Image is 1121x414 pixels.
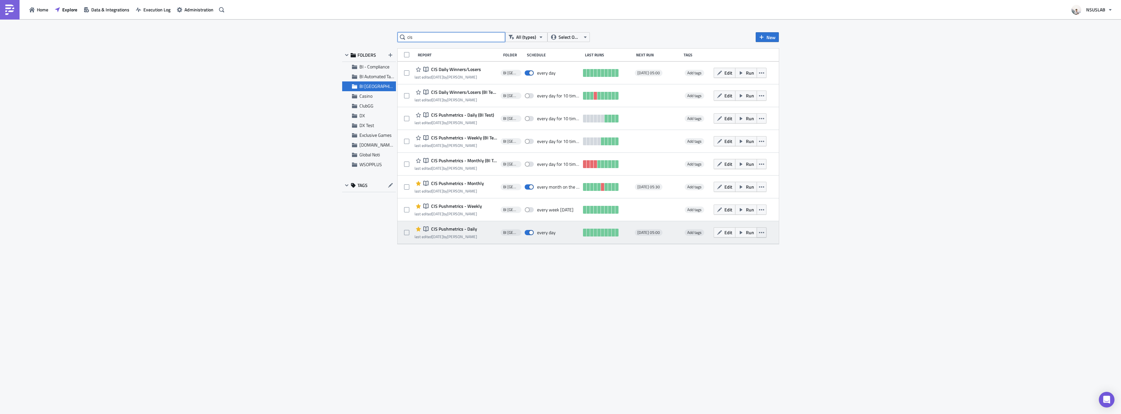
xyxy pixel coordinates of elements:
[714,159,735,169] button: Edit
[746,183,754,190] span: Run
[687,184,702,190] span: Add tags
[503,162,519,167] span: BI Toronto
[585,52,633,57] div: Last Runs
[429,158,497,164] span: CIS Pushmetrics - Monthly (BI Test)
[1068,3,1116,17] button: NSUSLAB
[359,132,392,138] span: Exclusive Games
[359,161,382,168] span: WSOPPLUS
[687,229,702,236] span: Add tags
[432,74,443,80] time: 2025-07-23T13:22:48Z
[357,182,368,188] span: TAGS
[724,69,732,76] span: Edit
[429,203,482,209] span: CIS Pushmetrics - Weekly
[527,52,582,57] div: Schedule
[537,116,580,121] div: every day for 10 times
[415,143,497,148] div: last edited by [PERSON_NAME]
[359,151,380,158] span: Global Noti
[429,112,494,118] span: CIS Pushmetrics - Daily (BI Test)
[735,68,757,78] button: Run
[516,34,536,41] span: All (types)
[724,92,732,99] span: Edit
[714,68,735,78] button: Edit
[685,115,704,122] span: Add tags
[432,142,443,149] time: 2025-04-14T16:27:30Z
[415,120,494,125] div: last edited by [PERSON_NAME]
[503,70,519,76] span: BI Toronto
[746,161,754,167] span: Run
[746,229,754,236] span: Run
[503,116,519,121] span: BI Toronto
[746,69,754,76] span: Run
[724,183,732,190] span: Edit
[432,165,443,171] time: 2025-04-07T14:44:50Z
[537,161,580,167] div: every day for 10 times
[503,184,519,190] span: BI Toronto
[174,5,217,15] a: Administration
[685,70,704,76] span: Add tags
[724,161,732,167] span: Edit
[26,5,51,15] button: Home
[432,188,443,194] time: 2025-07-11T20:58:57Z
[1099,392,1114,407] div: Open Intercom Messenger
[687,70,702,76] span: Add tags
[415,97,497,102] div: last edited by [PERSON_NAME]
[687,93,702,99] span: Add tags
[547,32,590,42] button: Select Owner
[714,205,735,215] button: Edit
[559,34,580,41] span: Select Owner
[714,136,735,146] button: Edit
[432,211,443,217] time: 2025-07-11T20:58:16Z
[685,93,704,99] span: Add tags
[359,63,389,70] span: BI - Compliance
[537,230,556,236] div: every day
[685,207,704,213] span: Add tags
[684,52,711,57] div: Tags
[746,206,754,213] span: Run
[685,229,704,236] span: Add tags
[432,120,443,126] time: 2025-07-03T20:58:50Z
[687,115,702,121] span: Add tags
[398,32,505,42] input: Search Reports
[714,227,735,237] button: Edit
[735,227,757,237] button: Run
[415,234,477,239] div: last edited by [PERSON_NAME]
[537,207,574,213] div: every week on Monday
[503,139,519,144] span: BI Toronto
[724,206,732,213] span: Edit
[687,207,702,213] span: Add tags
[357,52,376,58] span: FOLDERS
[746,115,754,122] span: Run
[505,32,547,42] button: All (types)
[756,32,779,42] button: New
[735,91,757,101] button: Run
[359,73,421,80] span: BI Automated Tableau Reporting
[687,138,702,144] span: Add tags
[415,211,482,216] div: last edited by [PERSON_NAME]
[537,70,556,76] div: every day
[91,6,129,13] span: Data & Integrations
[735,159,757,169] button: Run
[80,5,133,15] button: Data & Integrations
[746,138,754,145] span: Run
[685,184,704,190] span: Add tags
[537,93,580,99] div: every day for 10 times
[537,184,580,190] div: every month on the 2nd
[359,93,372,99] span: Casino
[766,34,776,41] span: New
[133,5,174,15] button: Execution Log
[714,113,735,123] button: Edit
[37,6,48,13] span: Home
[685,138,704,145] span: Add tags
[62,6,77,13] span: Explore
[1071,4,1082,15] img: Avatar
[429,180,484,186] span: CIS Pushmetrics - Monthly
[359,141,403,148] span: GGPOKER.CA Noti
[429,89,497,95] span: CIS Daily Winners/Losers (BI Test)
[636,52,681,57] div: Next Run
[687,161,702,167] span: Add tags
[735,205,757,215] button: Run
[51,5,80,15] a: Explore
